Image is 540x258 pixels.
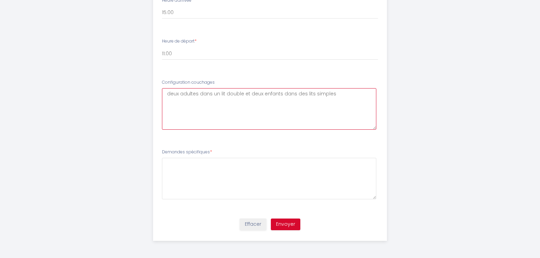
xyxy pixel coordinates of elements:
label: Demandes spécifiques [162,149,212,155]
button: Effacer [240,219,266,230]
label: Heure de départ [162,38,197,45]
label: Configuration couchages [162,79,215,86]
button: Envoyer [271,219,300,230]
